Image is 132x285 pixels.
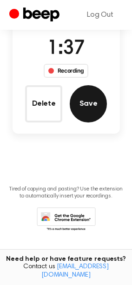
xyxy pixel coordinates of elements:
a: Log Out [78,4,123,26]
span: 1:37 [47,39,85,59]
a: [EMAIL_ADDRESS][DOMAIN_NAME] [41,264,109,278]
p: Tired of copying and pasting? Use the extension to automatically insert your recordings. [7,186,125,200]
span: Contact us [6,263,126,279]
button: Save Audio Record [70,85,107,122]
button: Delete Audio Record [25,85,62,122]
a: Beep [9,6,62,24]
div: Recording [44,64,89,78]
